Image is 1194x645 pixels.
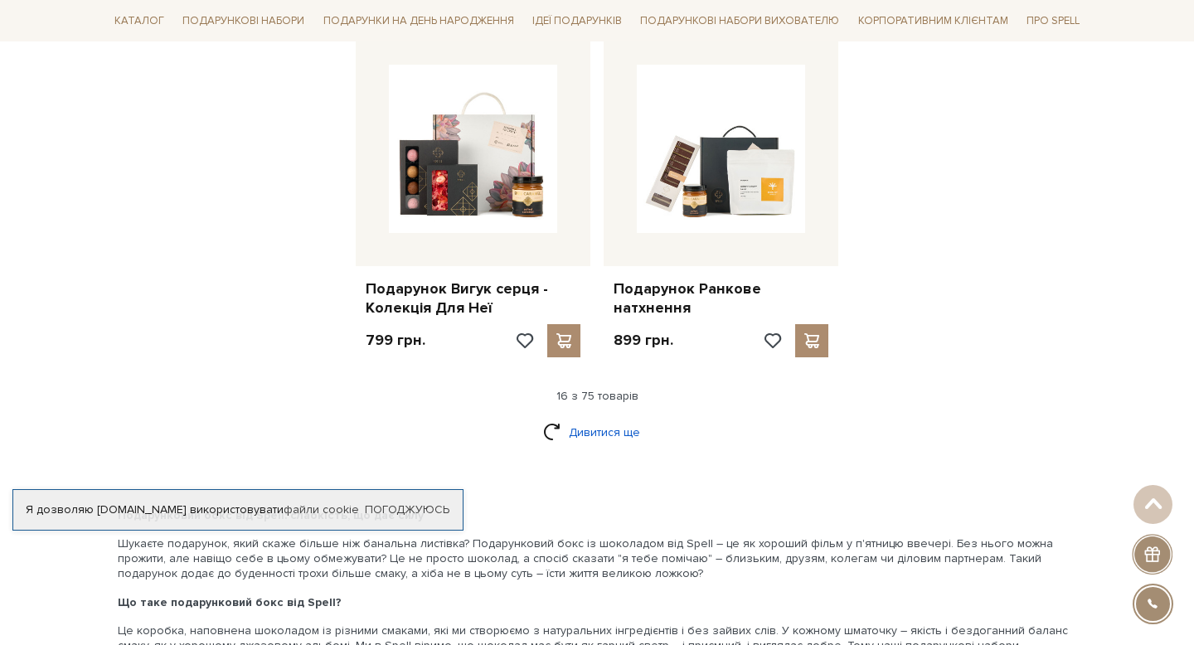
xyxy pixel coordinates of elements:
[101,389,1093,404] div: 16 з 75 товарів
[108,8,171,34] a: Каталог
[284,502,359,516] a: файли cookie
[118,595,342,609] b: Що таке подарунковий бокс від Spell?
[366,279,580,318] a: Подарунок Вигук серця - Колекція Для Неї
[365,502,449,517] a: Погоджуюсь
[317,8,521,34] a: Подарунки на День народження
[13,502,463,517] div: Я дозволяю [DOMAIN_NAME] використовувати
[526,8,629,34] a: Ідеї подарунків
[633,7,846,35] a: Подарункові набори вихователю
[176,8,311,34] a: Подарункові набори
[852,7,1015,35] a: Корпоративним клієнтам
[366,331,425,350] p: 799 грн.
[1020,8,1086,34] a: Про Spell
[614,279,828,318] a: Подарунок Ранкове натхнення
[543,418,651,447] a: Дивитися ще
[614,331,673,350] p: 899 грн.
[118,536,1076,582] p: Шукаєте подарунок, який скаже більше ніж банальна листівка? Подарунковий бокс із шоколадом від Sp...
